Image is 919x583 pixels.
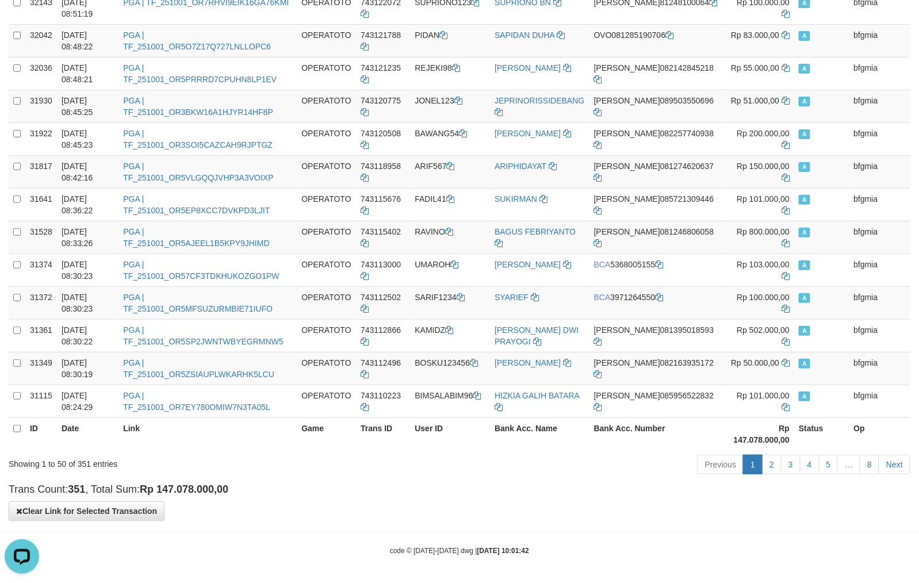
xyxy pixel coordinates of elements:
[25,221,57,254] td: 31528
[25,188,57,221] td: 31641
[25,24,57,57] td: 32042
[411,254,491,286] td: UMAROH
[495,391,579,400] a: HIZKIA GALIH BATARA
[123,391,270,412] a: PGA | TF_251001_OR7EY780OMIW7N3TA05L
[297,155,356,188] td: OPERATOTO
[57,352,118,385] td: [DATE] 08:30:19
[297,122,356,155] td: OPERATOTO
[123,96,273,117] a: PGA | TF_251001_OR3BKW16A1HJYR14HF8P
[594,358,660,367] span: [PERSON_NAME]
[495,96,584,105] a: JEPRINORISSIDEBANG
[356,319,410,352] td: 743112866
[356,90,410,122] td: 743120775
[849,319,910,352] td: bfgmia
[356,352,410,385] td: 743112496
[495,358,561,367] a: [PERSON_NAME]
[411,319,491,352] td: KAMIDZ
[849,286,910,319] td: bfgmia
[737,391,790,400] span: Rp 101.000,00
[594,293,611,302] span: BCA
[25,417,57,450] th: ID
[356,24,410,57] td: 743121788
[57,417,118,450] th: Date
[411,385,491,417] td: BIMSALABIM96
[594,96,660,105] span: [PERSON_NAME]
[57,188,118,221] td: [DATE] 08:36:22
[356,385,410,417] td: 743110223
[495,260,561,269] a: [PERSON_NAME]
[799,162,810,172] span: Approved - Marked by bfgmia
[356,57,410,90] td: 743121235
[57,254,118,286] td: [DATE] 08:30:23
[297,254,356,286] td: OPERATOTO
[297,57,356,90] td: OPERATOTO
[57,385,118,417] td: [DATE] 08:24:29
[411,286,491,319] td: SARIF1234
[837,455,860,474] a: …
[297,188,356,221] td: OPERATOTO
[411,352,491,385] td: BOSKU123456
[297,90,356,122] td: OPERATOTO
[297,24,356,57] td: OPERATOTO
[737,260,790,269] span: Rp 103.000,00
[698,455,744,474] a: Previous
[849,254,910,286] td: bfgmia
[411,57,491,90] td: REJEKI98
[123,30,271,51] a: PGA | TF_251001_OR5O7Z17Q727LNLLOPC6
[589,90,723,122] td: 089503550696
[799,64,810,74] span: Approved - Marked by bfgmia
[594,325,660,335] span: [PERSON_NAME]
[734,424,790,444] strong: Rp 147.078.000,00
[25,385,57,417] td: 31115
[849,24,910,57] td: bfgmia
[849,417,910,450] th: Op
[589,188,723,221] td: 085721309446
[297,385,356,417] td: OPERATOTO
[123,325,284,346] a: PGA | TF_251001_OR5SP2JWNTWBYEGRMNW5
[849,188,910,221] td: bfgmia
[589,24,723,57] td: 081285190706
[140,484,228,495] strong: Rp 147.078.000,00
[9,454,374,470] div: Showing 1 to 50 of 351 entries
[356,254,410,286] td: 743113000
[356,286,410,319] td: 743112502
[799,260,810,270] span: Approved - Marked by bfgmia
[594,129,660,138] span: [PERSON_NAME]
[762,455,782,474] a: 2
[57,221,118,254] td: [DATE] 08:33:26
[799,31,810,41] span: Approved - Marked by bfgmia
[57,90,118,122] td: [DATE] 08:45:25
[589,352,723,385] td: 082163935172
[589,221,723,254] td: 081246806058
[849,352,910,385] td: bfgmia
[594,194,660,204] span: [PERSON_NAME]
[411,24,491,57] td: PIDAN
[297,286,356,319] td: OPERATOTO
[799,195,810,205] span: Approved - Marked by bfgmia
[800,455,820,474] a: 4
[477,547,529,555] strong: [DATE] 10:01:42
[594,63,660,72] span: [PERSON_NAME]
[9,501,164,521] button: Clear Link for Selected Transaction
[849,155,910,188] td: bfgmia
[297,352,356,385] td: OPERATOTO
[356,221,410,254] td: 743115402
[411,417,491,450] th: User ID
[731,358,779,367] span: Rp 50.000,00
[57,57,118,90] td: [DATE] 08:48:21
[849,385,910,417] td: bfgmia
[737,293,790,302] span: Rp 100.000,00
[495,30,554,40] a: SAPIDAN DUHA
[589,385,723,417] td: 085956522832
[849,221,910,254] td: bfgmia
[297,417,356,450] th: Game
[799,326,810,336] span: Approved - Marked by bfgmia
[5,5,39,39] button: Open LiveChat chat widget
[594,260,611,269] span: BCA
[819,455,838,474] a: 5
[495,162,546,171] a: ARIPHIDAYAT
[57,122,118,155] td: [DATE] 08:45:23
[731,30,779,40] span: Rp 83.000,00
[411,221,491,254] td: RAVINO
[799,97,810,106] span: Approved - Marked by bfgmia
